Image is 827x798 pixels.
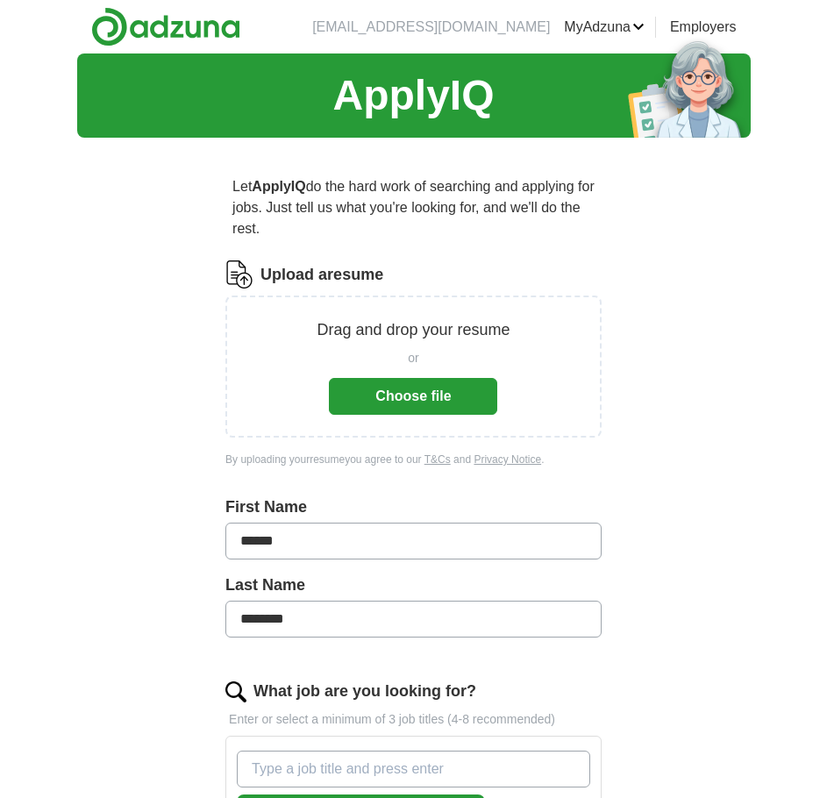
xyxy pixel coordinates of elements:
[564,17,645,38] a: MyAdzuna
[408,349,418,367] span: or
[225,495,602,519] label: First Name
[225,169,602,246] p: Let do the hard work of searching and applying for jobs. Just tell us what you're looking for, an...
[225,681,246,702] img: search.png
[260,263,383,287] label: Upload a resume
[474,453,541,466] a: Privacy Notice
[237,751,590,787] input: Type a job title and press enter
[252,179,305,194] strong: ApplyIQ
[317,318,510,342] p: Drag and drop your resume
[225,260,253,289] img: CV Icon
[670,17,737,38] a: Employers
[329,378,497,415] button: Choose file
[424,453,451,466] a: T&Cs
[332,64,494,127] h1: ApplyIQ
[312,17,550,38] li: [EMAIL_ADDRESS][DOMAIN_NAME]
[225,710,602,729] p: Enter or select a minimum of 3 job titles (4-8 recommended)
[253,680,476,703] label: What job are you looking for?
[225,574,602,597] label: Last Name
[91,7,240,46] img: Adzuna logo
[225,452,602,467] div: By uploading your resume you agree to our and .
